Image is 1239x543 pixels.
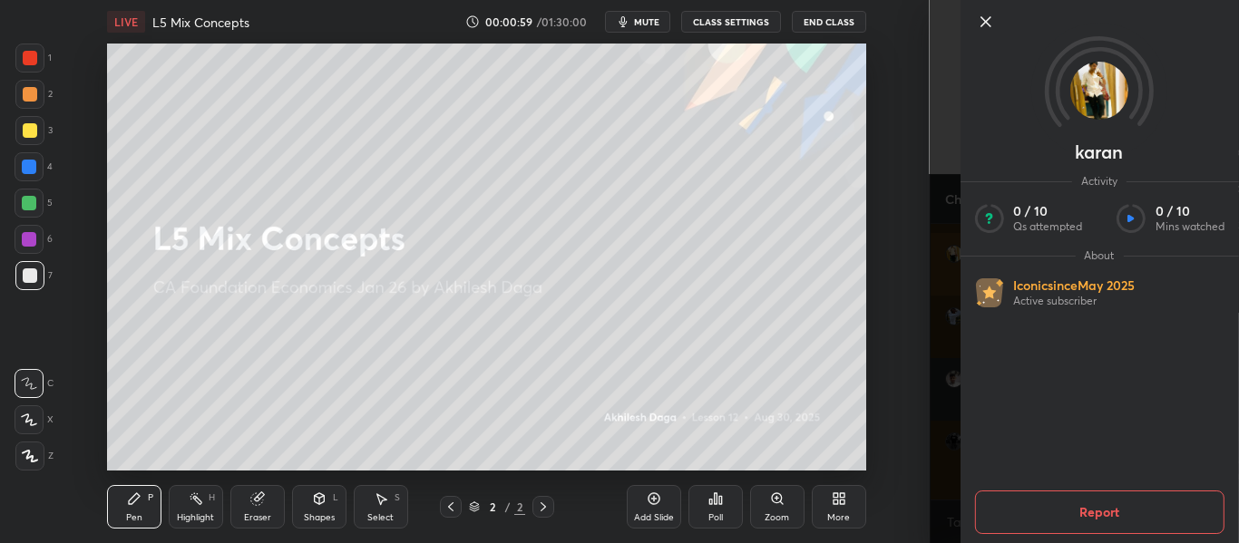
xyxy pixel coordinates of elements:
[483,501,502,512] div: 2
[634,513,674,522] div: Add Slide
[107,11,145,33] div: LIVE
[126,513,142,522] div: Pen
[827,513,850,522] div: More
[209,493,215,502] div: H
[1070,62,1128,120] img: 07671c10a8e64ad8bfdfc989e27b1380.jpg
[395,493,400,502] div: S
[1072,174,1127,189] span: Activity
[765,513,789,522] div: Zoom
[1013,219,1082,234] p: Qs attempted
[1075,248,1123,263] span: About
[15,189,53,218] div: 5
[505,501,511,512] div: /
[1013,294,1135,308] p: Active subscriber
[15,80,53,109] div: 2
[244,513,271,522] div: Eraser
[333,493,338,502] div: L
[367,513,394,522] div: Select
[1013,277,1135,294] p: Iconic since May 2025
[15,261,53,290] div: 7
[15,152,53,181] div: 4
[634,15,659,28] span: mute
[15,116,53,145] div: 3
[681,11,781,33] button: CLASS SETTINGS
[15,225,53,254] div: 6
[152,14,249,31] h4: L5 Mix Concepts
[1013,203,1082,219] p: 0 / 10
[974,490,1224,534] button: Report
[15,441,54,470] div: Z
[1075,145,1123,160] p: karan
[15,405,54,434] div: X
[304,513,335,522] div: Shapes
[792,11,866,33] button: End Class
[605,11,670,33] button: mute
[15,369,54,398] div: C
[514,499,525,515] div: 2
[1156,219,1224,234] p: Mins watched
[1156,203,1224,219] p: 0 / 10
[177,513,214,522] div: Highlight
[15,44,52,73] div: 1
[708,513,723,522] div: Poll
[148,493,153,502] div: P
